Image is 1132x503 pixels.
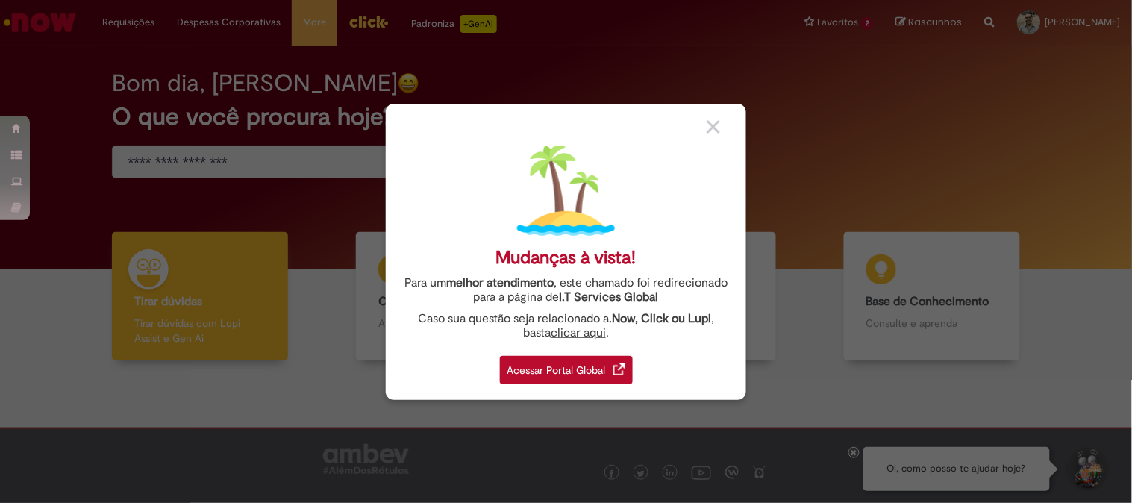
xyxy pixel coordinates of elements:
[397,276,735,304] div: Para um , este chamado foi redirecionado para a página de
[397,312,735,340] div: Caso sua questão seja relacionado a , basta .
[551,317,606,340] a: clicar aqui
[517,142,615,240] img: island.png
[500,356,633,384] div: Acessar Portal Global
[496,247,637,269] div: Mudanças à vista!
[613,363,625,375] img: redirect_link.png
[609,311,711,326] strong: .Now, Click ou Lupi
[707,120,720,134] img: close_button_grey.png
[446,275,554,290] strong: melhor atendimento
[500,348,633,384] a: Acessar Portal Global
[560,281,659,304] a: I.T Services Global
